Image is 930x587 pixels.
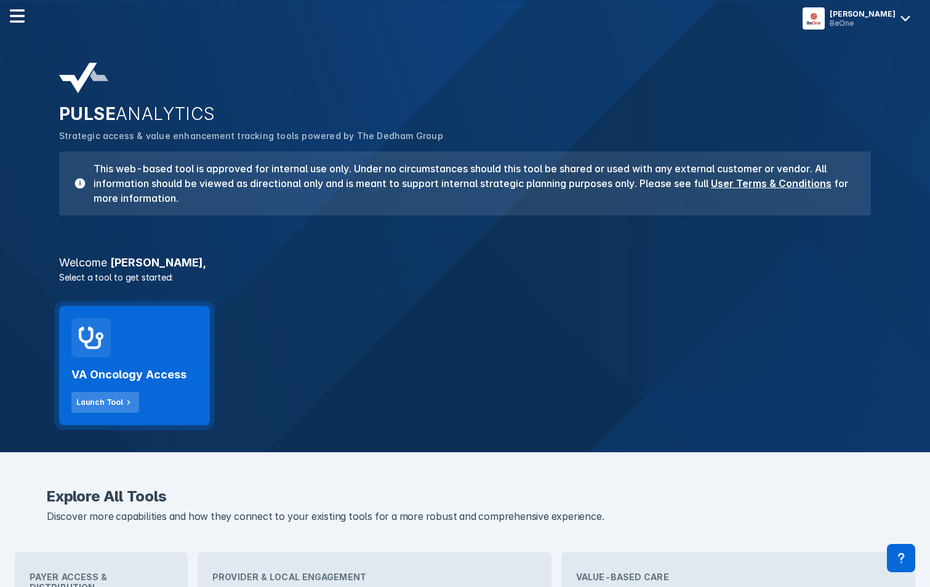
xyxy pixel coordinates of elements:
h3: This web-based tool is approved for internal use only. Under no circumstances should this tool be... [86,161,856,206]
div: Contact Support [887,544,915,572]
img: menu button [805,10,822,27]
div: Launch Tool [76,397,123,408]
a: User Terms & Conditions [711,177,832,190]
h2: Explore All Tools [47,489,883,504]
span: ANALYTICS [116,103,215,124]
img: menu--horizontal.svg [10,9,25,23]
p: Select a tool to get started: [52,271,878,284]
p: Strategic access & value enhancement tracking tools powered by The Dedham Group [59,129,871,143]
button: Launch Tool [71,392,139,413]
p: Discover more capabilities and how they connect to your existing tools for a more robust and comp... [47,509,883,525]
div: BeOne [830,18,896,28]
a: VA Oncology AccessLaunch Tool [59,306,210,425]
h2: PULSE [59,103,871,124]
span: Welcome [59,256,107,269]
div: [PERSON_NAME] [830,9,896,18]
img: pulse-analytics-logo [59,63,108,94]
h2: VA Oncology Access [71,367,186,382]
h3: [PERSON_NAME] , [52,257,878,268]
